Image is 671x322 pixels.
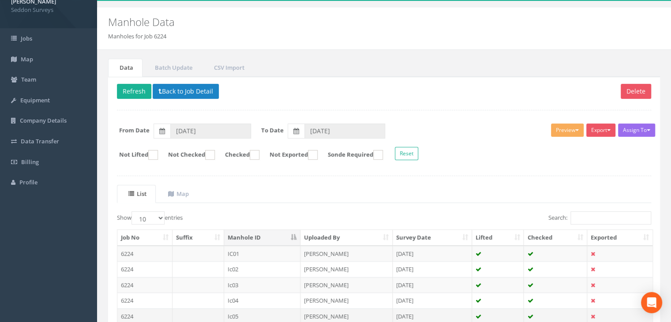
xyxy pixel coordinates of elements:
[20,116,67,124] span: Company Details
[170,124,251,139] input: From Date
[393,230,472,246] th: Survey Date: activate to sort column ascending
[524,230,587,246] th: Checked: activate to sort column ascending
[224,292,301,308] td: Ic04
[393,292,472,308] td: [DATE]
[304,124,385,139] input: To Date
[153,84,219,99] button: Back to Job Detail
[108,59,142,77] a: Data
[110,150,158,160] label: Not Lifted
[21,158,39,166] span: Billing
[20,96,50,104] span: Equipment
[472,230,524,246] th: Lifted: activate to sort column ascending
[108,16,566,28] h2: Manhole Data
[300,277,393,293] td: [PERSON_NAME]
[21,34,32,42] span: Jobs
[587,230,652,246] th: Exported: activate to sort column ascending
[551,124,584,137] button: Preview
[300,292,393,308] td: [PERSON_NAME]
[393,246,472,262] td: [DATE]
[641,292,662,313] div: Open Intercom Messenger
[395,147,418,160] button: Reset
[128,190,146,198] uib-tab-heading: List
[300,230,393,246] th: Uploaded By: activate to sort column ascending
[586,124,615,137] button: Export
[393,261,472,277] td: [DATE]
[117,292,172,308] td: 6224
[261,150,318,160] label: Not Exported
[224,230,301,246] th: Manhole ID: activate to sort column descending
[224,277,301,293] td: Ic03
[108,32,166,41] li: Manholes for Job 6224
[119,126,150,135] label: From Date
[117,246,172,262] td: 6224
[117,230,172,246] th: Job No: activate to sort column ascending
[143,59,202,77] a: Batch Update
[159,150,215,160] label: Not Checked
[11,6,86,14] span: Seddon Surveys
[117,277,172,293] td: 6224
[168,190,189,198] uib-tab-heading: Map
[117,185,156,203] a: List
[621,84,651,99] button: Delete
[224,246,301,262] td: IC01
[570,211,651,225] input: Search:
[117,211,183,225] label: Show entries
[224,261,301,277] td: Ic02
[393,277,472,293] td: [DATE]
[19,178,37,186] span: Profile
[21,137,59,145] span: Data Transfer
[117,261,172,277] td: 6224
[216,150,259,160] label: Checked
[157,185,198,203] a: Map
[618,124,655,137] button: Assign To
[300,261,393,277] td: [PERSON_NAME]
[131,211,165,225] select: Showentries
[172,230,224,246] th: Suffix: activate to sort column ascending
[300,246,393,262] td: [PERSON_NAME]
[202,59,254,77] a: CSV Import
[117,84,151,99] button: Refresh
[261,126,284,135] label: To Date
[21,55,33,63] span: Map
[548,211,651,225] label: Search:
[319,150,383,160] label: Sonde Required
[21,75,36,83] span: Team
